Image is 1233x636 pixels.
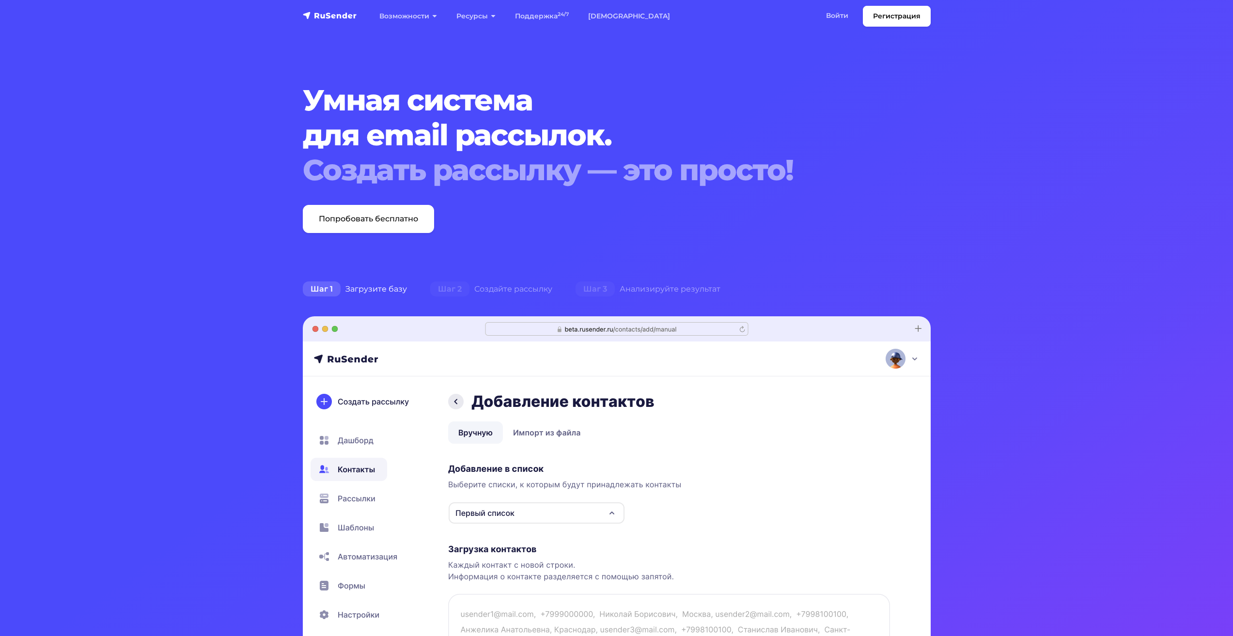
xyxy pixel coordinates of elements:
[447,6,505,26] a: Ресурсы
[863,6,931,27] a: Регистрация
[303,153,877,187] div: Создать рассылку — это просто!
[564,279,732,299] div: Анализируйте результат
[303,281,341,297] span: Шаг 1
[370,6,447,26] a: Возможности
[303,205,434,233] a: Попробовать бесплатно
[291,279,419,299] div: Загрузите базу
[558,11,569,17] sup: 24/7
[505,6,578,26] a: Поддержка24/7
[303,83,877,187] h1: Умная система для email рассылок.
[303,11,357,20] img: RuSender
[419,279,564,299] div: Создайте рассылку
[578,6,680,26] a: [DEMOGRAPHIC_DATA]
[430,281,469,297] span: Шаг 2
[576,281,615,297] span: Шаг 3
[816,6,858,26] a: Войти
